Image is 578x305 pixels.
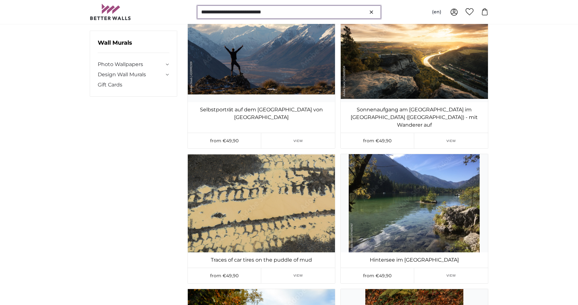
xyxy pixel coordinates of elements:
[414,268,488,283] a: View
[189,106,334,121] a: Selbstporträt auf dem [GEOGRAPHIC_DATA] von [GEOGRAPHIC_DATA]
[188,154,335,252] img: photo-wallpaper-antique-compass-xl
[341,154,488,252] img: photo-wallpaper-antique-compass-xl
[414,133,488,148] a: View
[98,71,164,78] a: Design Wall Murals
[261,268,335,283] a: View
[342,256,487,264] a: Hintersee im [GEOGRAPHIC_DATA]
[293,138,303,143] span: View
[98,71,169,78] summary: Design Wall Murals
[261,133,335,148] a: View
[363,273,392,279] span: from €49,90
[363,138,392,144] span: from €49,90
[342,106,487,129] a: Sonnenaufgang am [GEOGRAPHIC_DATA] im [GEOGRAPHIC_DATA] ([GEOGRAPHIC_DATA]) - mit Wanderer auf
[293,273,303,278] span: View
[98,61,164,68] a: Photo Wallpapers
[446,273,456,278] span: View
[427,6,446,18] button: (en)
[210,273,239,279] span: from €49,90
[98,61,169,68] summary: Photo Wallpapers
[189,256,334,264] a: Traces of car tires on the puddle of mud
[210,138,239,144] span: from €49,90
[446,138,456,143] span: View
[188,4,335,102] img: photo-wallpaper-antique-compass-xl
[90,4,131,20] img: Betterwalls
[98,39,169,53] h3: Wall Murals
[98,81,169,89] a: Gift Cards
[341,4,488,102] img: photo-wallpaper-antique-compass-xl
